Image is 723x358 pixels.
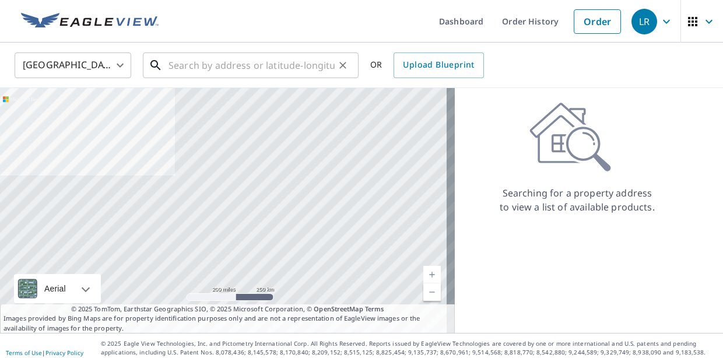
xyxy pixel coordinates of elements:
input: Search by address or latitude-longitude [169,49,335,82]
div: LR [631,9,657,34]
img: EV Logo [21,13,159,30]
a: Order [574,9,621,34]
a: Terms [365,304,384,313]
div: Aerial [14,274,101,303]
a: Upload Blueprint [394,52,483,78]
div: Aerial [41,274,69,303]
p: Searching for a property address to view a list of available products. [499,186,655,214]
a: OpenStreetMap [314,304,363,313]
div: OR [370,52,484,78]
span: © 2025 TomTom, Earthstar Geographics SIO, © 2025 Microsoft Corporation, © [71,304,384,314]
p: | [6,349,83,356]
a: Current Level 5, Zoom In [423,266,441,283]
a: Privacy Policy [45,349,83,357]
a: Current Level 5, Zoom Out [423,283,441,301]
div: [GEOGRAPHIC_DATA] [15,49,131,82]
a: Terms of Use [6,349,42,357]
span: Upload Blueprint [403,58,474,72]
button: Clear [335,57,351,73]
